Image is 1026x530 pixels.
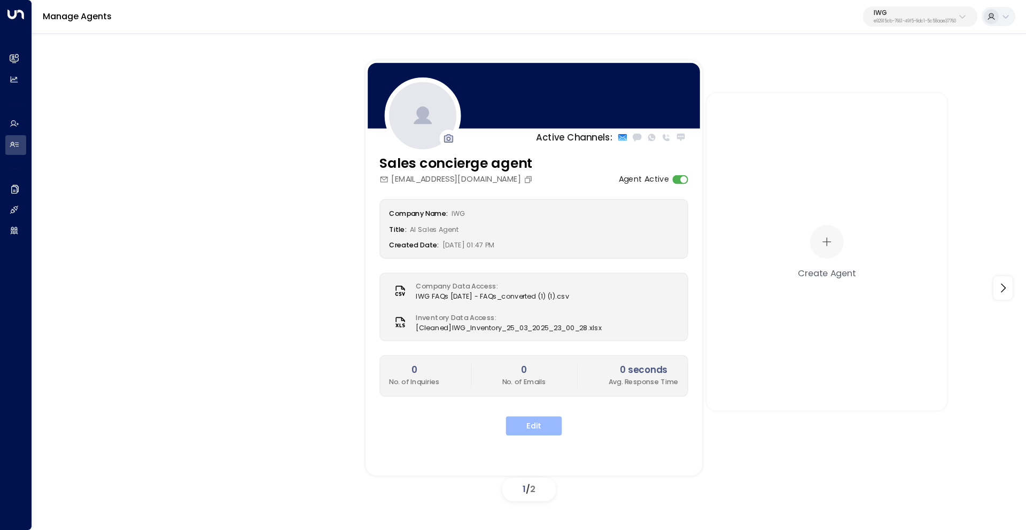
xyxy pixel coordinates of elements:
label: Company Data Access: [416,281,564,291]
p: No. of Inquiries [389,377,440,387]
button: Edit [506,416,562,435]
span: [DATE] 01:47 PM [442,240,494,250]
h2: 0 seconds [609,363,679,377]
p: Avg. Response Time [609,377,679,387]
button: Copy [524,175,535,184]
p: Active Channels: [536,130,612,144]
span: IWG [452,208,465,218]
h2: 0 [389,363,440,377]
label: Title: [389,224,407,234]
label: Inventory Data Access: [416,312,596,322]
div: / [502,478,556,501]
span: 1 [523,483,526,495]
label: Created Date: [389,240,439,250]
span: AI Sales Agent [410,224,458,234]
p: e92915cb-7661-49f5-9dc1-5c58aae37760 [874,19,956,24]
a: Manage Agents [43,10,112,22]
p: No. of Emails [502,377,546,387]
span: IWG FAQs [DATE] - FAQs_converted (1) (1).csv [416,291,570,301]
p: IWG [874,10,956,16]
label: Company Name: [389,208,448,218]
span: 2 [530,483,535,495]
button: IWGe92915cb-7661-49f5-9dc1-5c58aae37760 [863,6,977,27]
div: [EMAIL_ADDRESS][DOMAIN_NAME] [379,173,535,185]
label: Agent Active [619,173,670,185]
h3: Sales concierge agent [379,153,535,173]
span: [Cleaned]IWG_Inventory_25_03_2025_23_00_28.xlsx [416,322,602,332]
div: Create Agent [798,266,856,279]
h2: 0 [502,363,546,377]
